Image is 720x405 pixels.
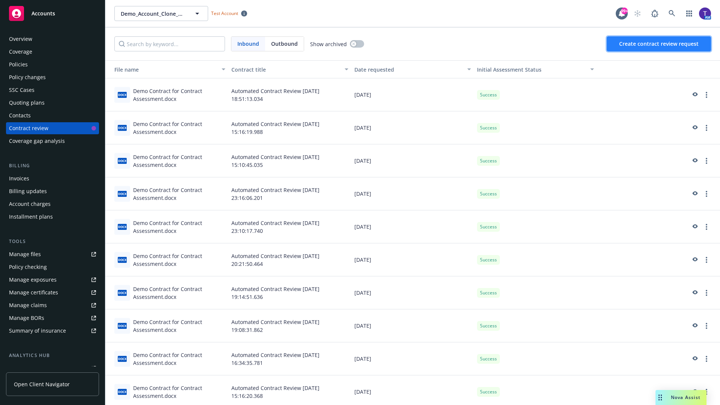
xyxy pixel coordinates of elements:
div: Account charges [9,198,51,210]
div: Date requested [354,66,463,73]
a: Manage claims [6,299,99,311]
a: more [702,288,711,297]
a: Coverage [6,46,99,58]
a: more [702,387,711,396]
a: Loss summary generator [6,362,99,374]
a: Account charges [6,198,99,210]
div: Toggle SortBy [477,66,586,73]
div: [DATE] [351,210,474,243]
a: Installment plans [6,211,99,223]
a: Accounts [6,3,99,24]
a: more [702,189,711,198]
img: photo [699,7,711,19]
div: Policy changes [9,71,46,83]
span: Inbound [231,37,265,51]
div: Manage BORs [9,312,44,324]
a: Quoting plans [6,97,99,109]
a: Manage BORs [6,312,99,324]
div: Manage files [9,248,41,260]
div: [DATE] [351,309,474,342]
span: Success [480,124,497,131]
div: SSC Cases [9,84,34,96]
a: more [702,90,711,99]
a: preview [690,255,699,264]
div: Policies [9,58,28,70]
div: Summary of insurance [9,325,66,337]
span: docx [118,389,127,394]
div: Automated Contract Review [DATE] 20:21:50.464 [228,243,351,276]
span: docx [118,191,127,196]
div: Automated Contract Review [DATE] 23:10:17.740 [228,210,351,243]
a: Manage exposures [6,274,99,286]
div: File name [108,66,217,73]
div: [DATE] [351,111,474,144]
a: more [702,222,711,231]
a: preview [690,123,699,132]
div: Manage claims [9,299,47,311]
a: Summary of insurance [6,325,99,337]
div: Installment plans [9,211,53,223]
div: Policy checking [9,261,47,273]
a: Report a Bug [647,6,662,21]
span: Success [480,289,497,296]
a: preview [690,387,699,396]
span: Test Account [208,9,250,17]
a: Billing updates [6,185,99,197]
div: [DATE] [351,243,474,276]
button: Date requested [351,60,474,78]
a: preview [690,288,699,297]
span: docx [118,290,127,295]
a: SSC Cases [6,84,99,96]
button: Demo_Account_Clone_QA_CR_Tests_Demo [114,6,208,21]
div: Automated Contract Review [DATE] 19:14:51.636 [228,276,351,309]
a: preview [690,222,699,231]
span: Nova Assist [671,394,700,400]
div: Automated Contract Review [DATE] 15:10:45.035 [228,144,351,177]
div: [DATE] [351,342,474,375]
div: Automated Contract Review [DATE] 15:16:19.988 [228,111,351,144]
div: [DATE] [351,78,474,111]
input: Search by keyword... [114,36,225,51]
a: preview [690,321,699,330]
div: Automated Contract Review [DATE] 19:08:31.862 [228,309,351,342]
span: docx [118,92,127,97]
div: [DATE] [351,177,474,210]
div: Manage exposures [9,274,57,286]
div: Billing updates [9,185,47,197]
div: Automated Contract Review [DATE] 18:51:13.034 [228,78,351,111]
span: Success [480,91,497,98]
span: Success [480,157,497,164]
a: Manage files [6,248,99,260]
span: Success [480,223,497,230]
a: more [702,321,711,330]
a: Overview [6,33,99,45]
div: Drag to move [655,390,665,405]
button: Contract title [228,60,351,78]
span: Inbound [237,40,259,48]
span: Demo_Account_Clone_QA_CR_Tests_Demo [121,10,186,18]
span: docx [118,224,127,229]
span: docx [118,323,127,328]
a: more [702,123,711,132]
div: [DATE] [351,144,474,177]
span: Show archived [310,40,347,48]
a: Manage certificates [6,286,99,298]
a: Policy changes [6,71,99,83]
div: Toggle SortBy [108,66,217,73]
div: Demo Contract for Contract Assessment.docx [133,351,225,367]
div: Loss summary generator [9,362,71,374]
span: docx [118,257,127,262]
div: Demo Contract for Contract Assessment.docx [133,153,225,169]
div: Demo Contract for Contract Assessment.docx [133,219,225,235]
div: Demo Contract for Contract Assessment.docx [133,87,225,103]
span: Success [480,190,497,197]
a: more [702,255,711,264]
span: Success [480,388,497,395]
span: Success [480,355,497,362]
a: preview [690,90,699,99]
span: docx [118,125,127,130]
div: Invoices [9,172,29,184]
div: Quoting plans [9,97,45,109]
div: Automated Contract Review [DATE] 23:16:06.201 [228,177,351,210]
